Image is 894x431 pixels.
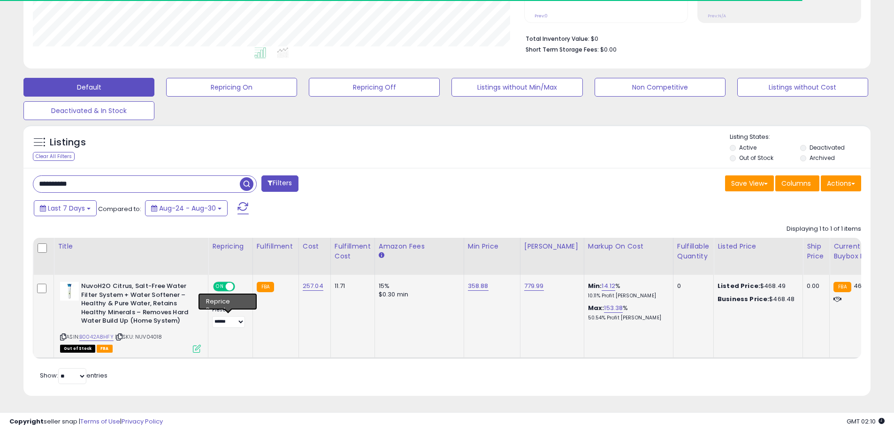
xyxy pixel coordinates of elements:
[677,242,710,261] div: Fulfillable Quantity
[166,78,297,97] button: Repricing On
[335,242,371,261] div: Fulfillment Cost
[781,179,811,188] span: Columns
[60,282,201,351] div: ASIN:
[708,13,726,19] small: Prev: N/A
[468,242,516,251] div: Min Price
[335,282,367,290] div: 11.71
[34,200,97,216] button: Last 7 Days
[214,283,226,291] span: ON
[854,281,875,290] span: 468.49
[33,152,75,161] div: Clear All Filters
[821,175,861,191] button: Actions
[718,242,799,251] div: Listed Price
[775,175,819,191] button: Columns
[524,281,544,291] a: 779.99
[847,417,885,426] span: 2025-09-7 02:10 GMT
[833,282,851,292] small: FBA
[588,242,669,251] div: Markup on Cost
[468,281,489,291] a: 358.88
[787,225,861,234] div: Displaying 1 to 1 of 1 items
[80,417,120,426] a: Terms of Use
[739,154,773,162] label: Out of Stock
[145,200,228,216] button: Aug-24 - Aug-30
[303,242,327,251] div: Cost
[810,144,845,151] label: Deactivated
[379,290,457,299] div: $0.30 min
[584,238,673,275] th: The percentage added to the cost of goods (COGS) that forms the calculator for Min & Max prices.
[595,78,726,97] button: Non Competitive
[526,35,589,43] b: Total Inventory Value:
[810,154,835,162] label: Archived
[212,307,245,328] div: Preset:
[234,283,249,291] span: OFF
[833,242,882,261] div: Current Buybox Price
[535,13,548,19] small: Prev: 0
[115,333,162,340] span: | SKU: NUV04018
[451,78,582,97] button: Listings without Min/Max
[58,242,204,251] div: Title
[261,175,298,192] button: Filters
[602,281,615,291] a: 14.12
[739,144,756,151] label: Active
[212,242,249,251] div: Repricing
[807,242,825,261] div: Ship Price
[718,281,760,290] b: Listed Price:
[807,282,822,290] div: 0.00
[81,282,195,328] b: NuvoH2O Citrus, Salt-Free Water Filter System + Water Softener – Healthy & Pure Water, Retains He...
[257,242,295,251] div: Fulfillment
[526,32,854,44] li: $0
[604,303,623,313] a: 153.38
[48,204,85,213] span: Last 7 Days
[730,133,871,142] p: Listing States:
[309,78,440,97] button: Repricing Off
[737,78,868,97] button: Listings without Cost
[9,417,163,426] div: seller snap | |
[379,242,460,251] div: Amazon Fees
[159,204,216,213] span: Aug-24 - Aug-30
[588,281,602,290] b: Min:
[60,282,79,301] img: 21hs+YlPF6L._SL40_.jpg
[718,282,795,290] div: $468.49
[98,204,141,213] span: Compared to:
[303,281,323,291] a: 257.04
[524,242,580,251] div: [PERSON_NAME]
[212,296,245,305] div: Win BuyBox
[79,333,114,341] a: B0042A8HFY
[718,295,769,303] b: Business Price:
[588,315,666,321] p: 50.54% Profit [PERSON_NAME]
[379,282,457,290] div: 15%
[122,417,163,426] a: Privacy Policy
[588,303,604,312] b: Max:
[40,371,107,380] span: Show: entries
[23,78,154,97] button: Default
[718,295,795,303] div: $468.48
[257,282,274,292] small: FBA
[9,417,44,426] strong: Copyright
[60,345,95,353] span: All listings that are currently out of stock and unavailable for purchase on Amazon
[600,45,617,54] span: $0.00
[379,251,384,260] small: Amazon Fees.
[50,136,86,149] h5: Listings
[526,45,599,53] b: Short Term Storage Fees:
[97,345,113,353] span: FBA
[588,293,666,299] p: 10.11% Profit [PERSON_NAME]
[588,282,666,299] div: %
[725,175,774,191] button: Save View
[23,101,154,120] button: Deactivated & In Stock
[588,304,666,321] div: %
[677,282,706,290] div: 0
